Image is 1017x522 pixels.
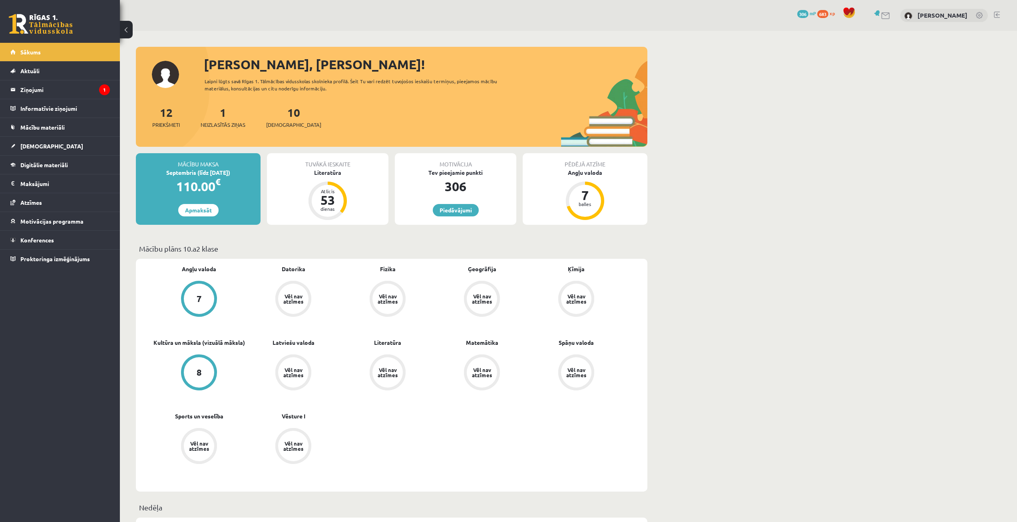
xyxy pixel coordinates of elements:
[273,338,314,347] a: Latviešu valoda
[435,281,529,318] a: Vēl nav atzīmes
[10,156,110,174] a: Digitālie materiāli
[267,153,388,168] div: Tuvākā ieskaite
[10,231,110,249] a: Konferences
[266,121,321,129] span: [DEMOGRAPHIC_DATA]
[282,412,305,420] a: Vēsture I
[9,14,73,34] a: Rīgas 1. Tālmācības vidusskola
[175,412,223,420] a: Sports un veselība
[523,153,647,168] div: Pēdējā atzīme
[282,367,305,378] div: Vēl nav atzīmes
[266,105,321,129] a: 10[DEMOGRAPHIC_DATA]
[215,176,221,188] span: €
[197,294,202,303] div: 7
[136,168,261,177] div: Septembris (līdz [DATE])
[20,255,90,262] span: Proktoringa izmēģinājums
[568,265,585,273] a: Ķīmija
[466,338,498,347] a: Matemātika
[380,265,396,273] a: Fizika
[267,168,388,221] a: Literatūra Atlicis 53 dienas
[340,281,435,318] a: Vēl nav atzīmes
[20,67,40,74] span: Aktuāli
[395,153,516,168] div: Motivācija
[10,62,110,80] a: Aktuāli
[20,174,110,193] legend: Maksājumi
[152,281,246,318] a: 7
[529,281,623,318] a: Vēl nav atzīmes
[10,174,110,193] a: Maksājumi
[152,428,246,466] a: Vēl nav atzīmes
[246,281,340,318] a: Vēl nav atzīmes
[182,265,216,273] a: Angļu valoda
[374,338,401,347] a: Literatūra
[246,428,340,466] a: Vēl nav atzīmes
[10,118,110,136] a: Mācību materiāli
[565,367,587,378] div: Vēl nav atzīmes
[197,368,202,377] div: 8
[817,10,828,18] span: 683
[201,105,245,129] a: 1Neizlasītās ziņas
[20,80,110,99] legend: Ziņojumi
[797,10,808,18] span: 306
[267,168,388,177] div: Literatūra
[316,194,340,206] div: 53
[435,354,529,392] a: Vēl nav atzīmes
[139,243,644,254] p: Mācību plāns 10.a2 klase
[20,161,68,168] span: Digitālie materiāli
[20,218,84,225] span: Motivācijas programma
[10,193,110,212] a: Atzīmes
[282,441,305,451] div: Vēl nav atzīmes
[395,168,516,177] div: Tev pieejamie punkti
[136,153,261,168] div: Mācību maksa
[395,177,516,196] div: 306
[340,354,435,392] a: Vēl nav atzīmes
[529,354,623,392] a: Vēl nav atzīmes
[565,294,587,304] div: Vēl nav atzīmes
[136,177,261,196] div: 110.00
[830,10,835,16] span: xp
[10,80,110,99] a: Ziņojumi1
[246,354,340,392] a: Vēl nav atzīmes
[523,168,647,221] a: Angļu valoda 7 balles
[10,250,110,268] a: Proktoringa izmēģinājums
[316,189,340,194] div: Atlicis
[201,121,245,129] span: Neizlasītās ziņas
[376,294,399,304] div: Vēl nav atzīmes
[523,168,647,177] div: Angļu valoda
[282,294,305,304] div: Vēl nav atzīmes
[152,354,246,392] a: 8
[178,204,219,216] a: Apmaksāt
[152,121,180,129] span: Priekšmeti
[20,99,110,118] legend: Informatīvie ziņojumi
[573,202,597,206] div: balles
[205,78,511,92] div: Laipni lūgts savā Rīgas 1. Tālmācības vidusskolas skolnieka profilā. Šeit Tu vari redzēt tuvojošo...
[20,199,42,206] span: Atzīmes
[20,142,83,150] span: [DEMOGRAPHIC_DATA]
[20,124,65,131] span: Mācību materiāli
[139,502,644,513] p: Nedēļa
[817,10,839,16] a: 683 xp
[188,441,210,451] div: Vēl nav atzīmes
[433,204,479,216] a: Piedāvājumi
[10,99,110,118] a: Informatīvie ziņojumi
[917,11,967,19] a: [PERSON_NAME]
[204,55,647,74] div: [PERSON_NAME], [PERSON_NAME]!
[904,12,912,20] img: Vladislava Vlasova
[10,137,110,155] a: [DEMOGRAPHIC_DATA]
[282,265,305,273] a: Datorika
[10,212,110,230] a: Motivācijas programma
[797,10,816,16] a: 306 mP
[99,84,110,95] i: 1
[471,367,493,378] div: Vēl nav atzīmes
[471,294,493,304] div: Vēl nav atzīmes
[152,105,180,129] a: 12Priekšmeti
[20,236,54,244] span: Konferences
[573,189,597,202] div: 7
[810,10,816,16] span: mP
[20,48,41,56] span: Sākums
[468,265,496,273] a: Ģeogrāfija
[559,338,594,347] a: Spāņu valoda
[376,367,399,378] div: Vēl nav atzīmes
[153,338,245,347] a: Kultūra un māksla (vizuālā māksla)
[316,206,340,211] div: dienas
[10,43,110,61] a: Sākums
